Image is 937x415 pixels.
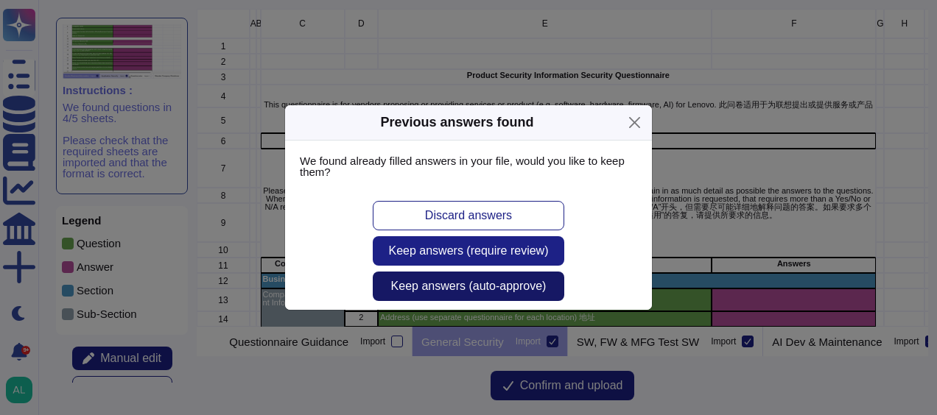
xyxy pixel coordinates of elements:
button: Keep answers (auto-approve) [373,272,564,301]
button: Keep answers (require review) [373,236,564,266]
span: Discard answers [425,210,512,221]
div: We found already filled answers in your file, would you like to keep them? [285,141,652,192]
span: Keep answers (auto-approve) [391,280,547,292]
button: Close [623,111,646,134]
span: Keep answers (require review) [389,245,549,257]
div: Previous answers found [380,113,533,132]
button: Discard answers [373,201,564,230]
